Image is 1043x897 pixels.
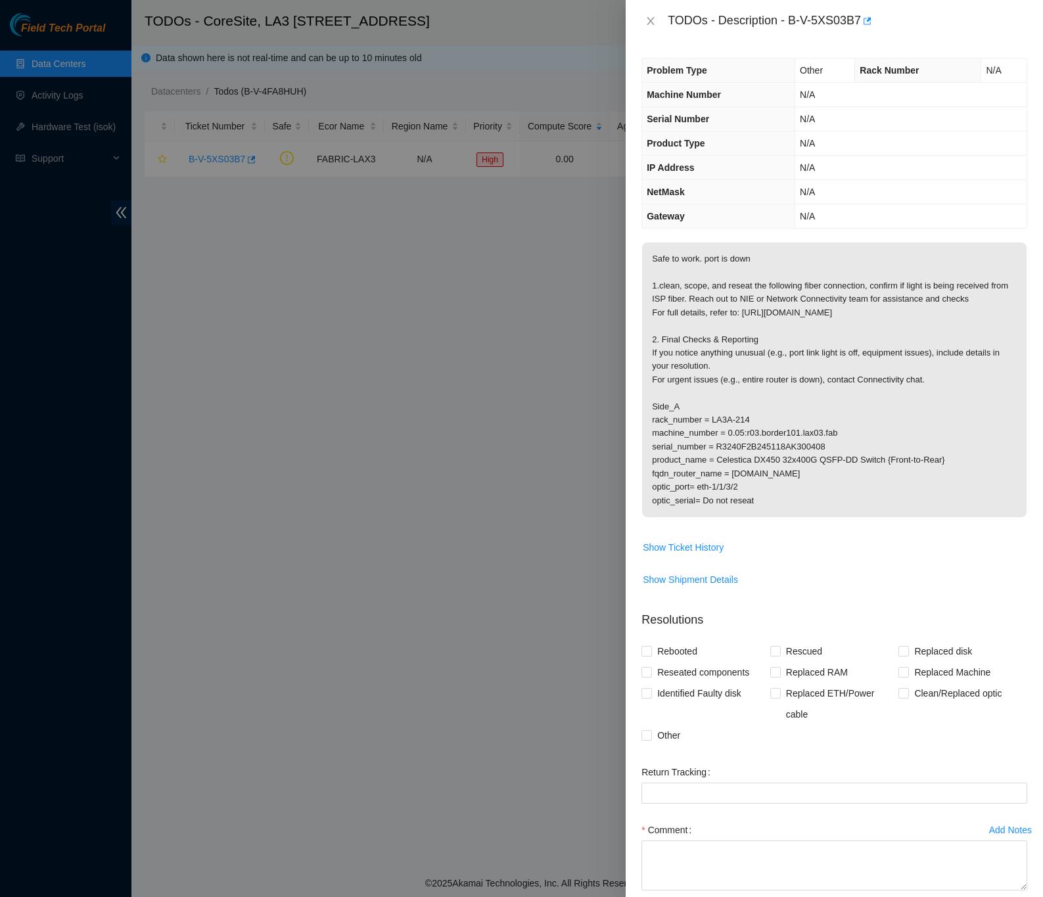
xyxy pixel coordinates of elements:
[989,825,1032,835] div: Add Notes
[800,65,823,76] span: Other
[645,16,656,26] span: close
[781,683,899,725] span: Replaced ETH/Power cable
[800,114,815,124] span: N/A
[781,662,853,683] span: Replaced RAM
[652,683,747,704] span: Identified Faulty disk
[860,65,919,76] span: Rack Number
[652,725,685,746] span: Other
[641,840,1027,890] textarea: Comment
[647,89,721,100] span: Machine Number
[668,11,1027,32] div: TODOs - Description - B-V-5XS03B7
[800,187,815,197] span: N/A
[909,641,977,662] span: Replaced disk
[641,819,697,840] label: Comment
[647,187,685,197] span: NetMask
[642,537,724,558] button: Show Ticket History
[909,662,996,683] span: Replaced Machine
[641,15,660,28] button: Close
[909,683,1007,704] span: Clean/Replaced optic
[641,762,716,783] label: Return Tracking
[643,572,738,587] span: Show Shipment Details
[647,65,707,76] span: Problem Type
[800,162,815,173] span: N/A
[800,138,815,149] span: N/A
[647,138,705,149] span: Product Type
[652,641,703,662] span: Rebooted
[800,89,815,100] span: N/A
[641,783,1027,804] input: Return Tracking
[647,114,709,124] span: Serial Number
[800,211,815,221] span: N/A
[988,819,1032,840] button: Add Notes
[642,569,739,590] button: Show Shipment Details
[642,242,1027,517] p: Safe to work. port is down 1.clean, scope, and reseat the following fiber connection, confirm if ...
[647,162,694,173] span: IP Address
[641,601,1027,629] p: Resolutions
[643,540,724,555] span: Show Ticket History
[652,662,754,683] span: Reseated components
[986,65,1001,76] span: N/A
[647,211,685,221] span: Gateway
[781,641,827,662] span: Rescued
